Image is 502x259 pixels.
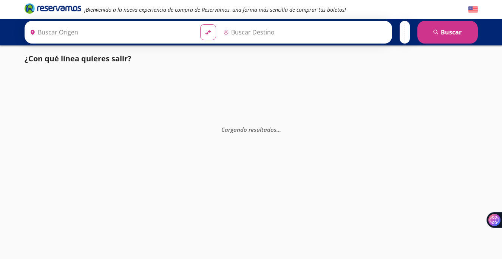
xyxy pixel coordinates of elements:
[27,23,195,42] input: Buscar Origen
[468,5,478,14] button: English
[417,21,478,44] button: Buscar
[220,23,388,42] input: Buscar Destino
[84,6,346,13] em: ¡Bienvenido a la nueva experiencia de compra de Reservamos, una forma más sencilla de comprar tus...
[221,126,281,133] em: Cargando resultados
[278,126,280,133] span: .
[25,3,81,16] a: Brand Logo
[276,126,278,133] span: .
[280,126,281,133] span: .
[25,53,131,64] p: ¿Con qué línea quieres salir?
[25,3,81,14] i: Brand Logo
